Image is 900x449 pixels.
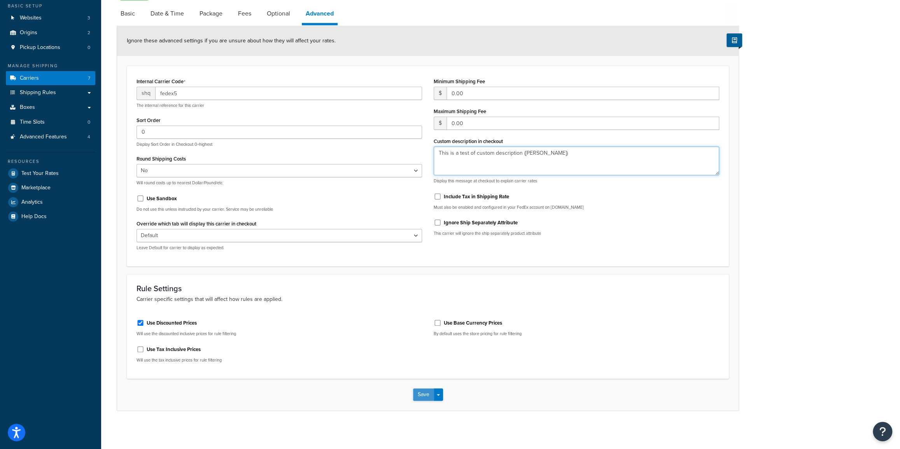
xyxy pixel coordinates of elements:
[137,156,186,162] label: Round Shipping Costs
[137,142,422,147] p: Display Sort Order in Checkout 0=highest
[137,117,161,123] label: Sort Order
[6,86,95,100] a: Shipping Rules
[6,40,95,55] a: Pickup Locations0
[137,221,256,227] label: Override which tab will display this carrier in checkout
[6,210,95,224] a: Help Docs
[6,71,95,86] li: Carriers
[6,11,95,25] a: Websites3
[196,4,226,23] a: Package
[21,185,51,191] span: Marketplace
[234,4,255,23] a: Fees
[137,284,719,293] h3: Rule Settings
[137,245,422,251] p: Leave Default for carrier to display as expected.
[873,422,892,441] button: Open Resource Center
[6,195,95,209] a: Analytics
[137,357,422,363] p: Will use the tax inclusive prices for rule filtering
[147,4,188,23] a: Date & Time
[21,170,59,177] span: Test Your Rates
[147,195,177,202] label: Use Sandbox
[434,138,503,144] label: Custom description in checkout
[434,79,485,84] label: Minimum Shipping Fee
[21,213,47,220] span: Help Docs
[88,15,90,21] span: 3
[117,4,139,23] a: Basic
[6,158,95,165] div: Resources
[88,134,90,140] span: 4
[6,40,95,55] li: Pickup Locations
[88,119,90,126] span: 0
[6,26,95,40] li: Origins
[6,130,95,144] li: Advanced Features
[20,119,45,126] span: Time Slots
[88,30,90,36] span: 2
[137,206,422,212] p: Do not use this unless instructed by your carrier. Service may be unreliable
[137,87,155,100] span: shq
[137,180,422,186] p: Will round costs up to nearest Dollar/Pound/etc
[263,4,294,23] a: Optional
[413,388,434,401] button: Save
[6,115,95,129] a: Time Slots0
[727,33,742,47] button: Show Help Docs
[434,108,486,114] label: Maximum Shipping Fee
[6,130,95,144] a: Advanced Features4
[88,44,90,51] span: 0
[20,30,37,36] span: Origins
[6,26,95,40] a: Origins2
[6,63,95,69] div: Manage Shipping
[20,75,39,82] span: Carriers
[127,37,336,45] span: Ignore these advanced settings if you are unsure about how they will affect your rates.
[6,3,95,9] div: Basic Setup
[6,166,95,180] a: Test Your Rates
[434,204,719,210] p: Must also be enabled and configured in your FedEx account on [DOMAIN_NAME]
[6,71,95,86] a: Carriers7
[434,87,446,100] span: $
[6,11,95,25] li: Websites
[137,295,719,304] p: Carrier specific settings that will affect how rules are applied.
[20,15,42,21] span: Websites
[147,320,197,327] label: Use Discounted Prices
[20,89,56,96] span: Shipping Rules
[21,199,43,206] span: Analytics
[444,193,509,200] label: Include Tax in Shipping Rate
[20,104,35,111] span: Boxes
[88,75,90,82] span: 7
[147,346,201,353] label: Use Tax Inclusive Prices
[20,134,67,140] span: Advanced Features
[444,219,518,226] label: Ignore Ship Separately Attribute
[137,103,422,108] p: The internal reference for this carrier
[302,4,338,25] a: Advanced
[6,181,95,195] a: Marketplace
[137,79,186,85] label: Internal Carrier Code
[434,117,446,130] span: $
[434,331,719,337] p: By default uses the store pricing for rule filtering
[137,331,422,337] p: Will use the discounted inclusive prices for rule filtering
[20,44,60,51] span: Pickup Locations
[444,320,502,327] label: Use Base Currency Prices
[434,231,719,236] p: This carrier will ignore the ship separately product attribute
[6,115,95,129] li: Time Slots
[6,100,95,115] a: Boxes
[434,178,719,184] p: Display this message at checkout to explain carrier rates
[434,147,719,175] textarea: This is a test of custom description ([PERSON_NAME])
